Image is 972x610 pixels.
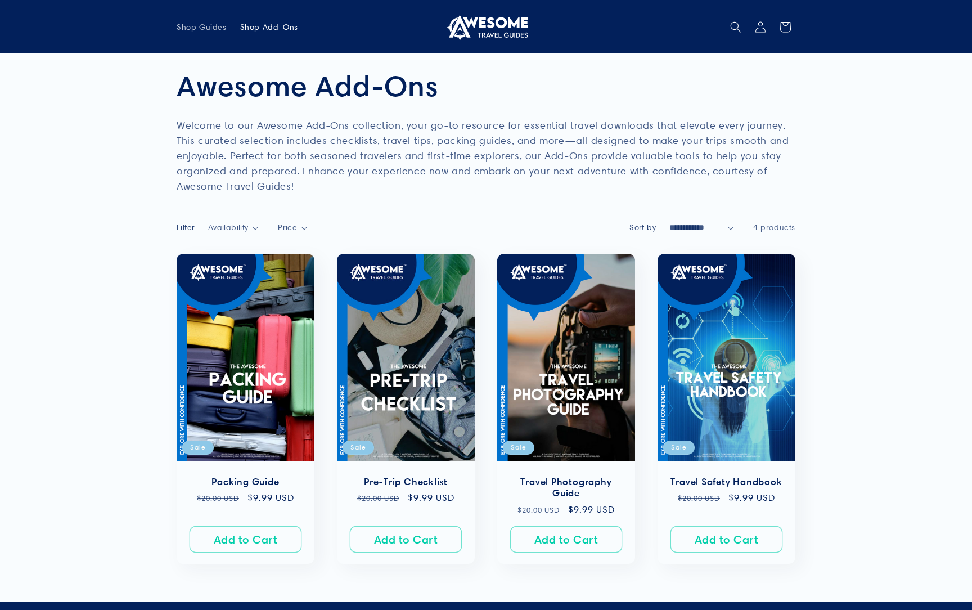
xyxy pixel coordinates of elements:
[723,15,748,39] summary: Search
[278,222,297,232] span: Price
[629,222,658,232] label: Sort by:
[170,15,233,39] a: Shop Guides
[753,222,795,232] span: 4 products
[350,526,462,553] button: Add to Cart
[278,222,307,234] summary: Price
[240,22,298,32] span: Shop Add-Ons
[670,526,782,553] button: Add to Cart
[177,222,197,234] h2: Filter:
[444,14,528,41] img: Awesome Travel Guides
[177,118,795,194] p: Welcome to our Awesome Add-Ons collection, your go-to resource for essential travel downloads tha...
[669,476,784,488] a: Travel Safety Handbook
[508,476,624,500] a: Travel Photography Guide
[188,476,303,488] a: Packing Guide
[208,222,258,234] summary: Availability (0 selected)
[440,9,533,44] a: Awesome Travel Guides
[348,476,463,488] a: Pre-Trip Checklist
[208,222,249,232] span: Availability
[233,15,305,39] a: Shop Add-Ons
[177,22,227,32] span: Shop Guides
[190,526,301,553] button: Add to Cart
[510,526,622,553] button: Add to Cart
[177,68,795,104] h1: Awesome Add-Ons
